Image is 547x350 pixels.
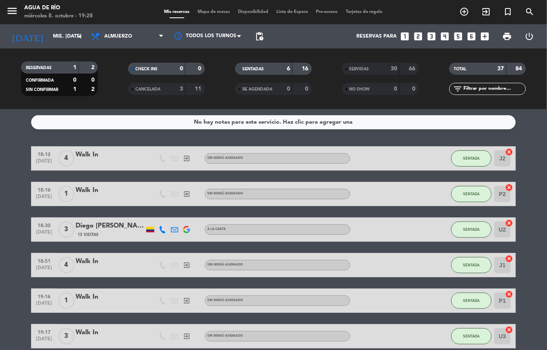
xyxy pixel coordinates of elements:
[180,66,183,72] strong: 0
[207,299,243,302] span: Sin menú asignado
[505,148,513,156] i: cancel
[451,328,492,344] button: SENTADA
[255,32,264,41] span: pending_actions
[183,190,190,198] i: exit_to_app
[183,333,190,340] i: exit_to_app
[6,5,18,20] button: menu
[34,185,54,194] span: 18:16
[451,150,492,167] button: SENTADA
[75,32,85,41] i: arrow_drop_down
[76,221,144,231] div: Diego [PERSON_NAME] [PERSON_NAME]
[349,67,369,71] span: SERVIDAS
[34,220,54,230] span: 18:30
[453,84,463,94] i: filter_list
[207,228,226,231] span: A la carta
[453,31,463,42] i: looks_5
[312,10,342,14] span: Pre-acceso
[502,32,512,41] span: print
[76,150,144,160] div: Walk In
[234,10,273,14] span: Disponibilidad
[451,186,492,202] button: SENTADA
[24,4,93,12] div: Agua de río
[463,227,480,232] span: SENTADA
[409,66,417,72] strong: 66
[135,87,160,91] span: CANCELADA
[505,326,513,334] i: cancel
[503,7,513,17] i: turned_in_not
[59,293,74,309] span: 1
[349,87,370,91] span: NO SHOW
[505,183,513,192] i: cancel
[59,257,74,273] span: 4
[34,301,54,310] span: [DATE]
[505,219,513,227] i: cancel
[135,67,158,71] span: CHECK INS
[463,84,526,93] input: Filtrar por nombre...
[34,327,54,336] span: 19:17
[73,77,76,83] strong: 0
[451,221,492,238] button: SENTADA
[207,192,243,195] span: Sin menú asignado
[518,24,541,48] div: LOG OUT
[59,186,74,202] span: 1
[34,158,54,168] span: [DATE]
[34,256,54,265] span: 18:51
[242,87,272,91] span: RE AGENDADA
[183,261,190,269] i: exit_to_app
[505,290,513,298] i: cancel
[426,31,437,42] i: looks_3
[342,10,387,14] span: Tarjetas de regalo
[76,327,144,338] div: Walk In
[34,336,54,346] span: [DATE]
[91,77,96,83] strong: 0
[463,298,480,303] span: SENTADA
[183,155,190,162] i: exit_to_app
[302,66,310,72] strong: 16
[76,292,144,302] div: Walk In
[207,334,243,337] span: Sin menú asignado
[104,34,132,39] span: Almuerzo
[273,10,312,14] span: Lista de Espera
[207,263,243,266] span: Sin menú asignado
[480,31,490,42] i: add_box
[194,118,353,127] div: No hay notas para este servicio. Haz clic para agregar una
[305,86,310,92] strong: 0
[26,88,58,92] span: SIN CONFIRMAR
[412,86,417,92] strong: 0
[466,31,477,42] i: looks_6
[451,257,492,273] button: SENTADA
[76,185,144,196] div: Walk In
[76,256,144,267] div: Walk In
[59,221,74,238] span: 3
[525,7,535,17] i: search
[180,86,183,92] strong: 3
[24,12,93,20] div: miércoles 8. octubre - 19:28
[34,265,54,274] span: [DATE]
[394,86,397,92] strong: 0
[73,65,76,70] strong: 1
[34,230,54,239] span: [DATE]
[413,31,423,42] i: looks_two
[400,31,410,42] i: looks_one
[525,32,534,41] i: power_settings_new
[73,86,76,92] strong: 1
[160,10,194,14] span: Mis reservas
[26,78,54,82] span: CONFIRMADA
[498,66,504,72] strong: 37
[6,27,49,45] i: [DATE]
[463,192,480,196] span: SENTADA
[463,156,480,160] span: SENTADA
[34,291,54,301] span: 19:16
[482,7,491,17] i: exit_to_app
[91,86,96,92] strong: 2
[287,66,290,72] strong: 6
[195,86,203,92] strong: 11
[463,263,480,267] span: SENTADA
[391,66,397,72] strong: 30
[440,31,450,42] i: looks_4
[183,226,190,233] img: google-logo.png
[242,67,264,71] span: SENTADAS
[451,293,492,309] button: SENTADA
[194,10,234,14] span: Mapa de mesas
[207,156,243,160] span: Sin menú asignado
